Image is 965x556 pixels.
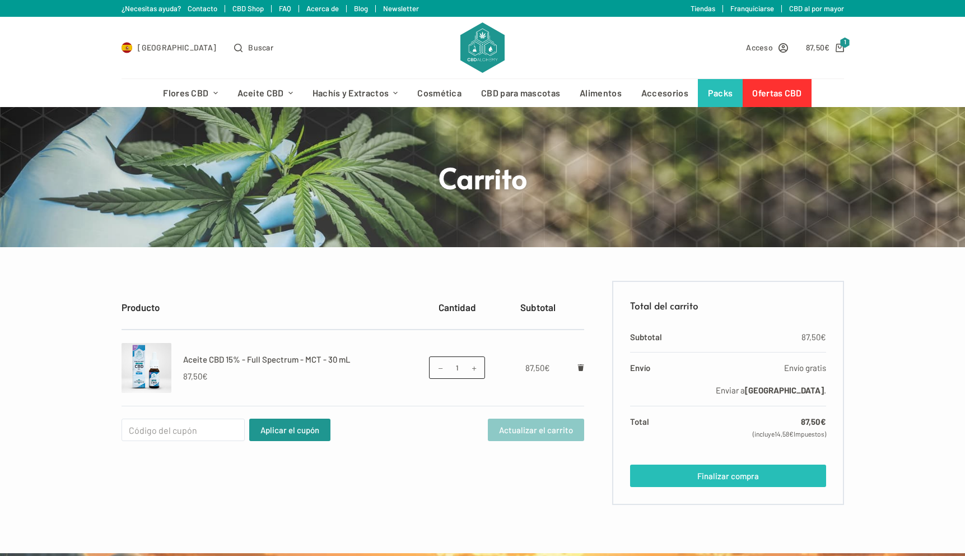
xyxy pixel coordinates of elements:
[525,363,550,373] bdi: 87,50
[354,4,368,13] a: Blog
[153,79,227,107] a: Flores CBD
[234,41,273,54] button: Abrir formulario de búsqueda
[743,79,812,107] a: Ofertas CBD
[472,79,570,107] a: CBD para mascotas
[302,79,408,107] a: Hachís y Extractos
[698,79,743,107] a: Packs
[408,79,472,107] a: Cosmética
[691,4,715,13] a: Tiendas
[383,4,419,13] a: Newsletter
[122,285,411,330] th: Producto
[153,79,812,107] nav: Menú de cabecera
[183,354,351,364] a: Aceite CBD 15% - Full Spectrum - MCT - 30 mL
[429,356,485,379] input: Cantidad de productos
[232,4,264,13] a: CBD Shop
[227,79,302,107] a: Aceite CBD
[789,430,794,438] span: €
[746,41,773,54] span: Acceso
[248,41,273,54] span: Buscar
[824,43,829,52] span: €
[745,385,824,395] strong: [GEOGRAPHIC_DATA]
[577,363,584,373] a: Eliminar Aceite CBD 15% - Full Spectrum - MCT - 30 mL del carrito
[122,42,133,53] img: ES Flag
[630,465,826,487] a: Finalizar compra
[306,4,339,13] a: Acerca de
[684,429,826,440] small: (incluye Impuestos)
[821,332,826,342] span: €
[746,41,788,54] a: Acceso
[544,363,550,373] span: €
[801,416,826,427] bdi: 87,50
[460,22,504,73] img: CBD Alchemy
[273,159,693,196] h1: Carrito
[138,41,216,54] span: [GEOGRAPHIC_DATA]
[730,4,774,13] a: Franquiciarse
[122,4,217,13] a: ¿Necesitas ayuda? Contacto
[806,43,830,52] bdi: 87,50
[684,361,826,375] label: Envío gratis
[279,4,291,13] a: FAQ
[570,79,632,107] a: Alimentos
[630,353,678,406] th: Envío
[411,285,505,330] th: Cantidad
[504,285,571,330] th: Subtotal
[684,383,826,397] p: Enviar a .
[630,322,678,353] th: Subtotal
[631,79,698,107] a: Accesorios
[630,299,826,313] h2: Total del carrito
[801,332,826,342] bdi: 87,50
[488,419,584,441] button: Actualizar el carrito
[202,371,208,381] span: €
[122,419,245,441] input: Código del cupón
[789,4,844,13] a: CBD al por mayor
[183,371,208,381] bdi: 87,50
[630,406,678,448] th: Total
[821,416,826,427] span: €
[840,38,850,48] span: 1
[775,430,794,438] span: 14,58
[806,41,844,54] a: Carro de compra
[122,41,217,54] a: Select Country
[249,419,330,441] button: Aplicar el cupón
